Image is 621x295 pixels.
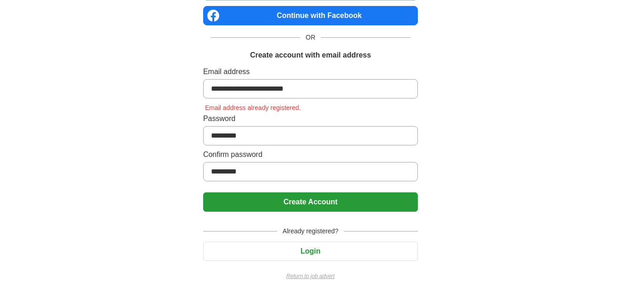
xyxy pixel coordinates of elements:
a: Login [203,247,418,255]
label: Confirm password [203,149,418,160]
span: Already registered? [277,226,344,236]
button: Login [203,242,418,261]
button: Create Account [203,192,418,212]
a: Return to job advert [203,272,418,280]
label: Email address [203,66,418,77]
h1: Create account with email address [250,50,371,61]
a: Continue with Facebook [203,6,418,25]
label: Password [203,113,418,124]
span: OR [300,33,321,42]
span: Email address already registered. [203,104,303,111]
